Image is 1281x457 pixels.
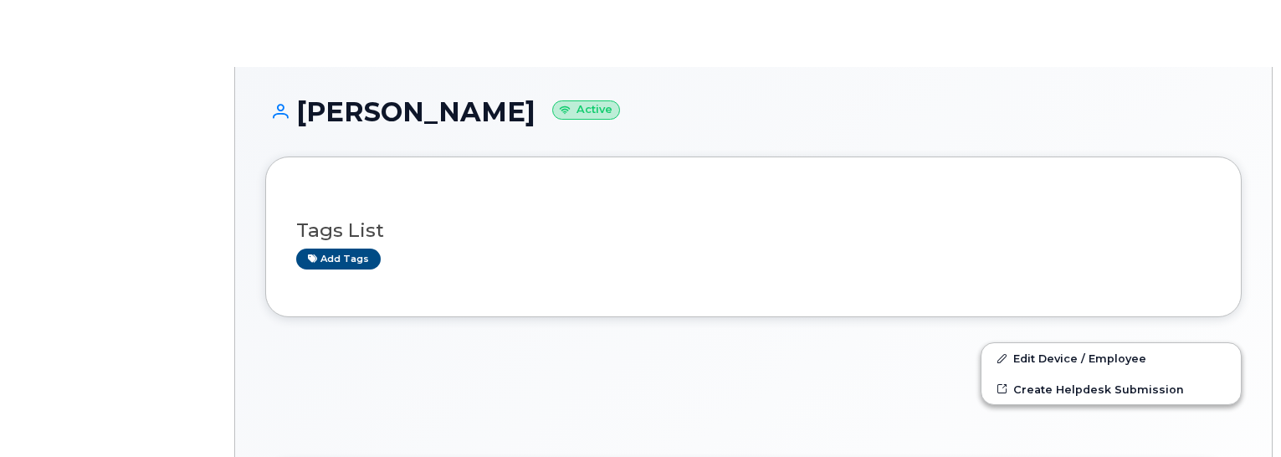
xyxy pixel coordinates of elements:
[265,97,1242,126] h1: [PERSON_NAME]
[296,220,1211,241] h3: Tags List
[981,343,1241,373] a: Edit Device / Employee
[552,100,620,120] small: Active
[296,249,381,270] a: Add tags
[981,374,1241,404] a: Create Helpdesk Submission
